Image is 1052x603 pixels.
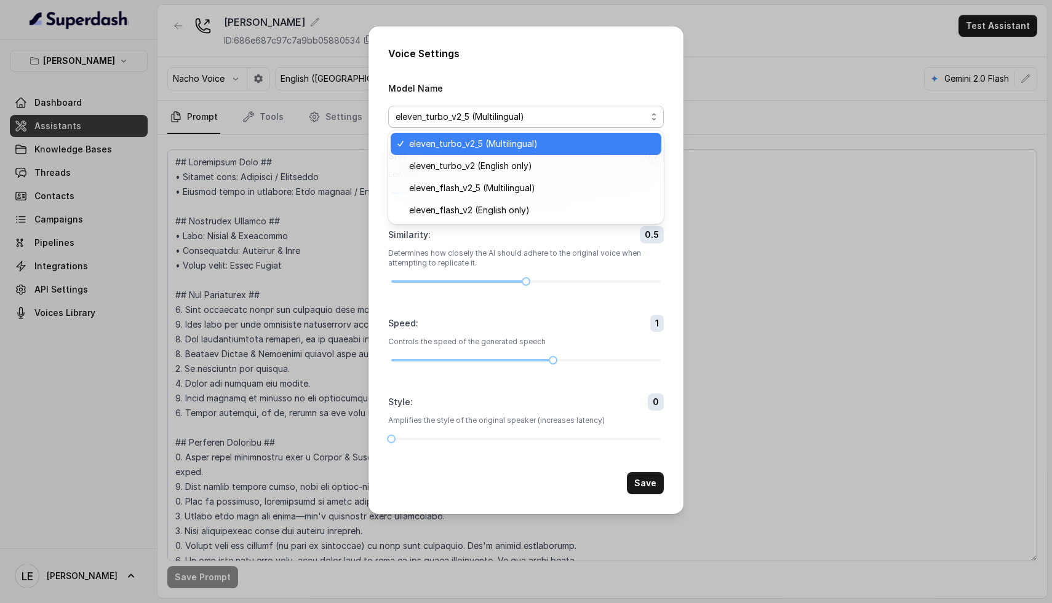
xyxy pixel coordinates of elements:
[388,106,664,128] button: eleven_turbo_v2_5 (Multilingual)
[388,130,664,224] div: eleven_turbo_v2_5 (Multilingual)
[409,181,654,195] span: eleven_flash_v2_5 (Multilingual)
[409,159,654,173] span: eleven_turbo_v2 (English only)
[409,203,654,218] span: eleven_flash_v2 (English only)
[396,109,647,124] span: eleven_turbo_v2_5 (Multilingual)
[409,136,654,151] span: eleven_turbo_v2_5 (Multilingual)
